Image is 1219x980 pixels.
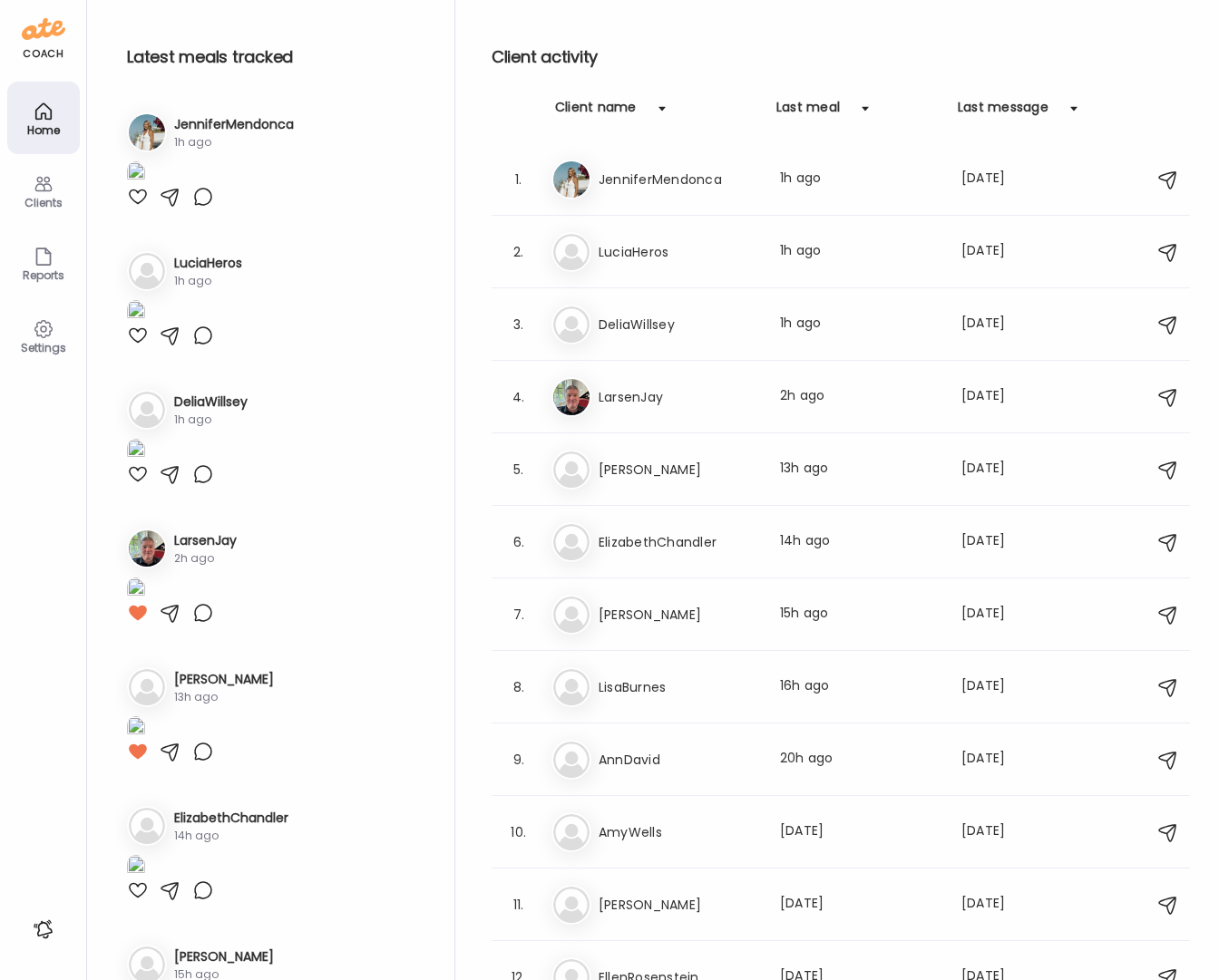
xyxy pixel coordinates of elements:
h3: LisaBurnes [599,676,758,698]
h2: Client activity [492,44,1190,71]
h3: LuciaHeros [174,254,242,273]
div: 6. [508,531,530,553]
div: Settings [11,342,76,354]
h3: AnnDavid [599,749,758,771]
h3: LarsenJay [174,531,237,550]
div: Reports [11,269,76,281]
div: 9. [508,749,530,771]
div: [DATE] [961,821,1032,843]
div: 16h ago [780,676,940,698]
div: 14h ago [780,531,940,553]
div: 7. [508,604,530,626]
img: bg-avatar-default.svg [553,669,590,705]
img: images%2FLmewejLqqxYGdaZecVheXEEv6Df2%2FIM7sgqJcKJSVIT4A8aiy%2FxTXFhh87yN9WDMjlt7Sn_1080 [127,855,145,879]
div: 13h ago [174,689,274,705]
div: Last message [958,98,1048,127]
img: bg-avatar-default.svg [553,814,590,850]
div: [DATE] [961,314,1032,335]
img: images%2FhTWL1UBjihWZBvuxS4CFXhMyrrr1%2FRnrzJqEp0BvMs92FvBFA%2FkGLDWeRvAcavahbBV74D_1080 [127,161,145,186]
div: 1h ago [174,412,248,428]
div: 4. [508,386,530,408]
h3: JenniferMendonca [599,169,758,190]
div: 10. [508,821,530,843]
h3: DeliaWillsey [599,314,758,335]
img: bg-avatar-default.svg [129,808,165,844]
h3: [PERSON_NAME] [599,604,758,626]
div: 20h ago [780,749,940,771]
img: images%2FGHdhXm9jJtNQdLs9r9pbhWu10OF2%2FoFRsZMSBm3VpWw9H6na3%2FoLdpLkf72Qle3YwqpkhN_1080 [127,439,145,463]
div: 1h ago [174,273,242,289]
img: bg-avatar-default.svg [553,451,590,488]
div: [DATE] [780,821,940,843]
div: [DATE] [961,169,1032,190]
img: avatars%2FhTWL1UBjihWZBvuxS4CFXhMyrrr1 [129,114,165,150]
img: avatars%2FpQclOzuQ2uUyIuBETuyLXmhsmXz1 [553,379,590,415]
img: bg-avatar-default.svg [553,306,590,343]
h3: JenniferMendonca [174,115,294,134]
h3: [PERSON_NAME] [174,947,274,966]
h3: ElizabethChandler [174,809,288,828]
div: [DATE] [780,894,940,916]
div: 1h ago [780,169,940,190]
img: bg-avatar-default.svg [129,669,165,705]
h3: ElizabethChandler [599,531,758,553]
div: Last meal [776,98,840,127]
img: avatars%2FpQclOzuQ2uUyIuBETuyLXmhsmXz1 [129,530,165,567]
div: 3. [508,314,530,335]
div: 2. [508,241,530,263]
img: images%2FpQclOzuQ2uUyIuBETuyLXmhsmXz1%2FAdPROU0lMVW4uT27C38e%2FucIYcZI7UznNK1jgFof2_1080 [127,577,145,602]
div: 1h ago [174,134,294,150]
div: 14h ago [174,828,288,844]
div: Client name [555,98,637,127]
div: [DATE] [961,386,1032,408]
h3: LarsenJay [599,386,758,408]
img: bg-avatar-default.svg [553,597,590,633]
div: [DATE] [961,604,1032,626]
img: images%2F1qYfsqsWO6WAqm9xosSfiY0Hazg1%2FgfQgBNOMcGsqQY2LzLqX%2Fk0qNhwnSiFQtabniQGuc_1080 [127,300,145,325]
div: 1h ago [780,241,940,263]
div: Home [11,124,76,136]
h3: [PERSON_NAME] [599,894,758,916]
div: [DATE] [961,894,1032,916]
img: bg-avatar-default.svg [129,253,165,289]
h3: LuciaHeros [599,241,758,263]
h3: DeliaWillsey [174,393,248,412]
div: 1h ago [780,314,940,335]
img: bg-avatar-default.svg [553,742,590,778]
img: bg-avatar-default.svg [553,887,590,923]
div: Clients [11,197,76,209]
img: bg-avatar-default.svg [553,234,590,270]
div: coach [23,46,63,62]
img: ate [22,15,65,44]
h3: [PERSON_NAME] [174,670,274,689]
h3: AmyWells [599,821,758,843]
div: 13h ago [780,459,940,480]
h3: [PERSON_NAME] [599,459,758,480]
div: 2h ago [174,550,237,567]
div: 11. [508,894,530,916]
div: 5. [508,459,530,480]
div: 15h ago [780,604,940,626]
h2: Latest meals tracked [127,44,425,71]
img: bg-avatar-default.svg [553,524,590,560]
div: [DATE] [961,749,1032,771]
div: [DATE] [961,531,1032,553]
div: 2h ago [780,386,940,408]
img: bg-avatar-default.svg [129,392,165,428]
img: images%2FIrNJUawwUnOTYYdIvOBtlFt5cGu2%2FqluhAtFtZGYmva7eMOoM%2FevMIOu22lZnr2TBEsWA2_1080 [127,716,145,741]
div: [DATE] [961,676,1032,698]
div: [DATE] [961,241,1032,263]
div: [DATE] [961,459,1032,480]
div: 1. [508,169,530,190]
div: 8. [508,676,530,698]
img: avatars%2FhTWL1UBjihWZBvuxS4CFXhMyrrr1 [553,161,590,198]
